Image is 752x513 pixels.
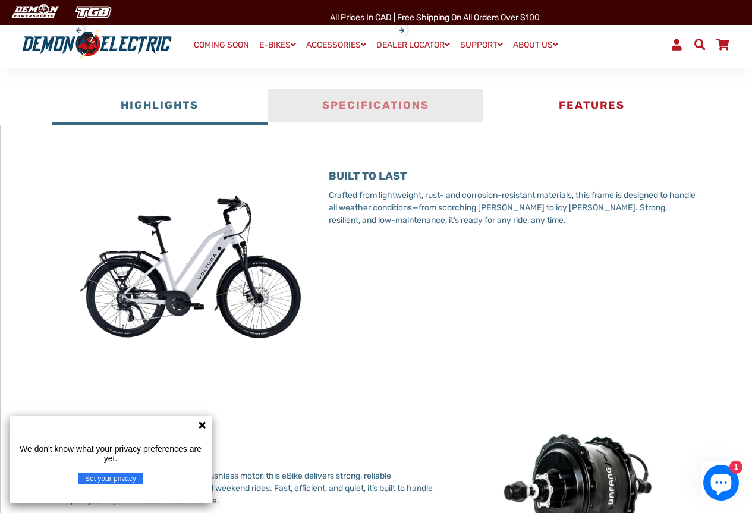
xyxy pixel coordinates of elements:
[14,444,207,463] p: We don't know what your privacy preferences are yet.
[70,470,440,507] p: Equipped with a Bafang 500W rear brushless motor, this eBike delivers strong, reliable performanc...
[268,89,483,125] button: Specifications
[700,465,742,503] inbox-online-store-chat: Shopify online store chat
[190,37,253,53] a: COMING SOON
[69,2,118,22] img: TGB Canada
[6,2,63,22] img: Demon Electric
[70,146,311,388] img: VolturaV1.png
[396,18,403,32] button: Next
[372,36,454,53] a: DEALER LOCATOR
[483,89,699,125] button: Features
[78,473,143,484] button: Set your privacy
[52,89,268,125] button: Highlights
[329,189,700,226] p: Crafted from lightweight, rust- and corrosion-resistant materials, this frame is designed to hand...
[18,29,176,60] img: Demon Electric logo
[302,36,370,53] a: ACCESSORIES
[70,451,440,464] h3: MADE TO MOVE
[329,170,700,183] h3: BUILT TO LAST
[456,36,507,53] a: SUPPORT
[73,18,80,32] button: Previous
[509,36,562,53] a: ABOUT US
[255,36,300,53] a: E-BIKES
[330,12,540,23] span: All Prices in CAD | Free shipping on all orders over $100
